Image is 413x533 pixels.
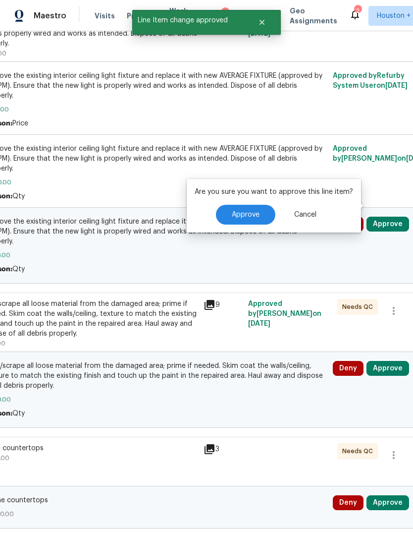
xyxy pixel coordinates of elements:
[333,72,408,89] span: Approved by Refurby System User on
[333,495,363,510] button: Deny
[278,205,332,225] button: Cancel
[354,6,361,16] div: 2
[132,10,246,31] span: Line Item change approved
[169,6,195,26] span: Work Orders
[95,11,115,21] span: Visits
[204,443,242,455] div: 3
[221,7,229,17] div: 2
[12,193,25,200] span: Qty
[204,299,242,311] div: 9
[232,211,259,219] span: Approve
[290,6,337,26] span: Geo Assignments
[294,211,316,219] span: Cancel
[195,187,353,197] p: Are you sure you want to approve this line item?
[333,361,363,376] button: Deny
[34,11,66,21] span: Maestro
[248,320,270,327] span: [DATE]
[342,302,377,312] span: Needs QC
[12,266,25,273] span: Qty
[366,217,409,232] button: Approve
[12,410,25,417] span: Qty
[12,120,28,127] span: Price
[342,446,377,456] span: Needs QC
[366,495,409,510] button: Approve
[127,11,157,21] span: Projects
[246,12,278,32] button: Close
[366,361,409,376] button: Approve
[248,300,321,327] span: Approved by [PERSON_NAME] on
[216,205,275,225] button: Approve
[385,82,408,89] span: [DATE]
